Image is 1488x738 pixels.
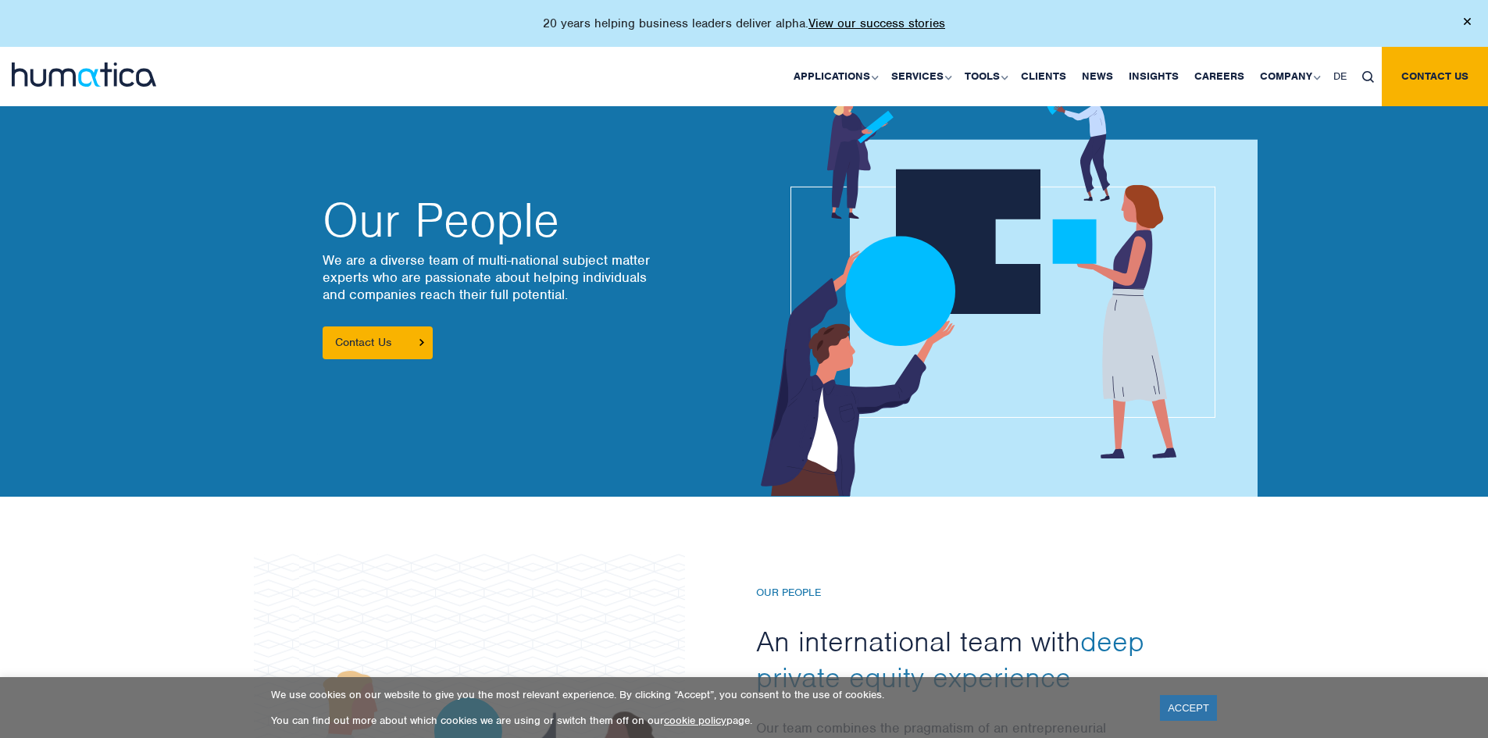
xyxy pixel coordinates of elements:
a: Services [883,47,957,106]
a: DE [1326,47,1354,106]
a: Careers [1186,47,1252,106]
a: Applications [786,47,883,106]
span: DE [1333,70,1347,83]
a: Contact Us [323,326,433,359]
img: logo [12,62,156,87]
p: 20 years helping business leaders deliver alpha. [543,16,945,31]
a: Company [1252,47,1326,106]
a: Clients [1013,47,1074,106]
img: about_banner1 [719,84,1258,497]
h2: An international team with [756,623,1178,695]
a: Contact us [1382,47,1488,106]
a: ACCEPT [1160,695,1217,721]
a: Tools [957,47,1013,106]
h2: Our People [323,197,729,244]
img: arrowicon [419,339,424,346]
h6: Our People [756,586,1178,600]
a: cookie policy [664,714,726,727]
a: View our success stories [808,16,945,31]
p: We use cookies on our website to give you the most relevant experience. By clicking “Accept”, you... [271,688,1140,701]
a: Insights [1121,47,1186,106]
span: deep private equity experience [756,623,1144,695]
p: You can find out more about which cookies we are using or switch them off on our page. [271,714,1140,727]
p: We are a diverse team of multi-national subject matter experts who are passionate about helping i... [323,251,729,303]
img: search_icon [1362,71,1374,83]
a: News [1074,47,1121,106]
